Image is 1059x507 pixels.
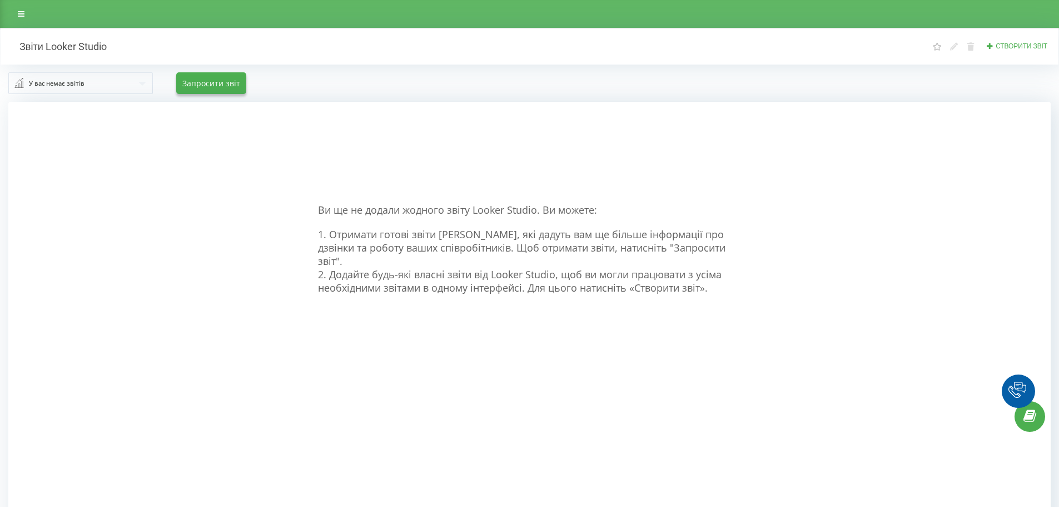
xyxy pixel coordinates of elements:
i: Цей звіт буде завантажений першим при відкритті "Звіти Looker Studio". Ви можете призначити будь-... [932,42,942,50]
span: 1. Отримати готові звіти [PERSON_NAME], які дадуть вам ще більше інформації про дзвінки та роботу... [318,228,725,268]
button: Створити звіт [983,42,1051,51]
i: Видалити звіт [966,42,976,50]
p: Ви ще не додали жодного звіту Looker Studio. Ви можете: [318,203,742,218]
button: Запросити звіт [176,72,246,94]
i: Створити звіт [986,42,994,49]
i: Редагувати звіт [949,42,959,50]
span: 2. Додайте будь-які власні звіти від Looker Studio, щоб ви могли працювати з усіма необхідними зв... [318,268,722,294]
span: Створити звіт [996,42,1047,50]
h2: Звіти Looker Studio [8,40,107,53]
div: У вас немає звітів [29,77,84,90]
